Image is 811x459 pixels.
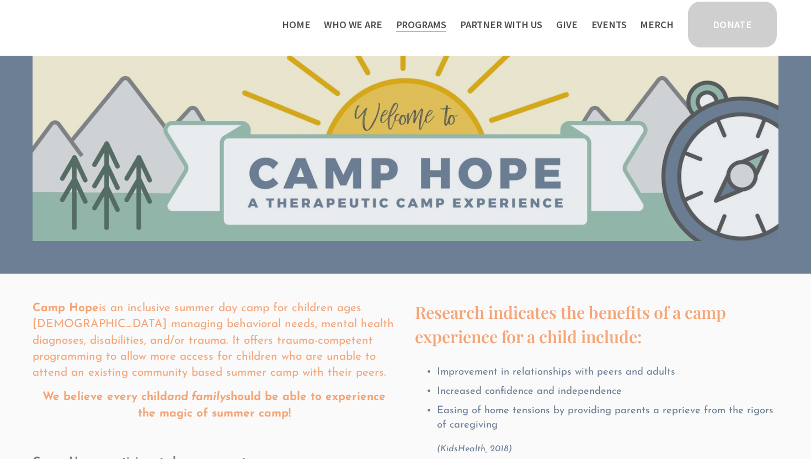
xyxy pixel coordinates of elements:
span: Programs [396,17,447,33]
a: folder dropdown [324,15,382,34]
p: Increased confidence and independence [437,385,778,399]
a: Events [591,15,627,34]
a: Home [282,15,310,34]
p: is an inclusive summer day camp for children ages [DEMOGRAPHIC_DATA] managing behavioral needs, m... [33,300,396,381]
strong: We believe every child should be able to experience the magic of summer camp! [42,391,390,419]
a: folder dropdown [460,15,542,34]
p: Improvement in relationships with peers and adults [437,365,778,380]
h4: Research indicates the benefits of a camp experience for a child include: [415,300,778,349]
a: folder dropdown [396,15,447,34]
em: (KidsHealth, 2018) [437,445,512,453]
span: Who We Are [324,17,382,33]
a: Merch [640,15,673,34]
em: and family [167,391,226,403]
a: Give [556,15,577,34]
p: Easing of home tensions by providing parents a reprieve from the rigors of caregiving [437,404,778,433]
span: Partner With Us [460,17,542,33]
strong: Camp Hope [33,302,99,314]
